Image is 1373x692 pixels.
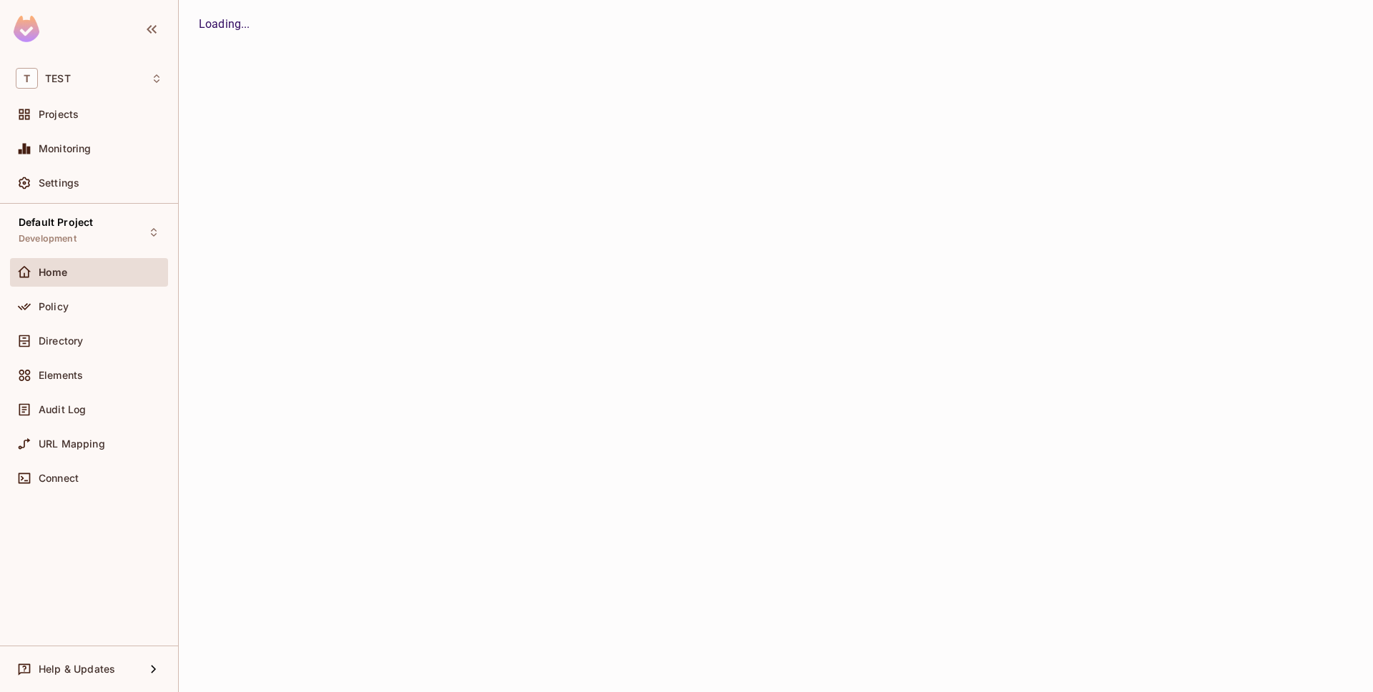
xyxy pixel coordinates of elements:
img: SReyMgAAAABJRU5ErkJggg== [14,16,39,42]
span: Settings [39,177,79,189]
span: T [16,68,38,89]
span: Projects [39,109,79,120]
span: Policy [39,301,69,312]
span: Connect [39,473,79,484]
span: Elements [39,370,83,381]
span: Audit Log [39,404,86,415]
span: Directory [39,335,83,347]
span: URL Mapping [39,438,105,450]
span: Home [39,267,68,278]
span: Development [19,233,77,244]
span: Monitoring [39,143,92,154]
span: Help & Updates [39,663,115,675]
div: Loading... [199,16,1353,33]
span: Workspace: TEST [45,73,71,84]
span: Default Project [19,217,93,228]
